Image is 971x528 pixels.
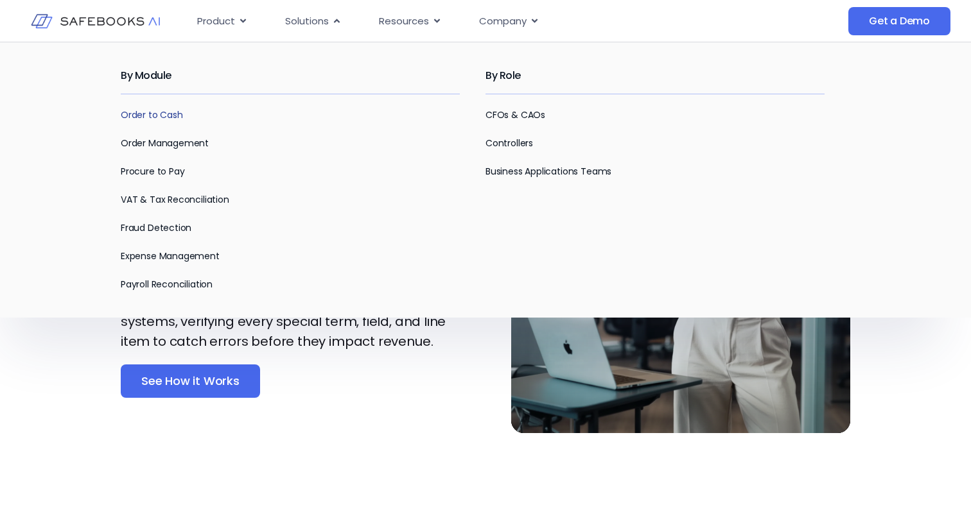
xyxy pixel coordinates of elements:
[121,278,213,291] a: Payroll Reconciliation
[121,108,183,121] a: Order to Cash
[121,250,220,262] a: Expense Management
[121,58,460,94] h2: By Module
[187,9,739,34] nav: Menu
[379,14,429,29] span: Resources
[485,58,825,94] h2: By Role
[121,364,260,398] a: See How it Works
[848,7,950,35] a: Get a Demo
[121,193,229,206] a: VAT & Tax Reconciliation
[479,14,527,29] span: Company
[187,9,739,34] div: Menu Toggle
[121,221,191,234] a: Fraud Detection
[121,165,184,178] a: Procure to Pay
[121,137,209,149] a: Order Management
[485,137,533,149] a: Controllers
[285,14,329,29] span: Solutions
[485,165,611,178] a: Business Applications Teams
[197,14,235,29] span: Product
[869,15,930,28] span: Get a Demo
[485,108,545,121] a: CFOs & CAOs
[141,375,240,387] span: See How it Works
